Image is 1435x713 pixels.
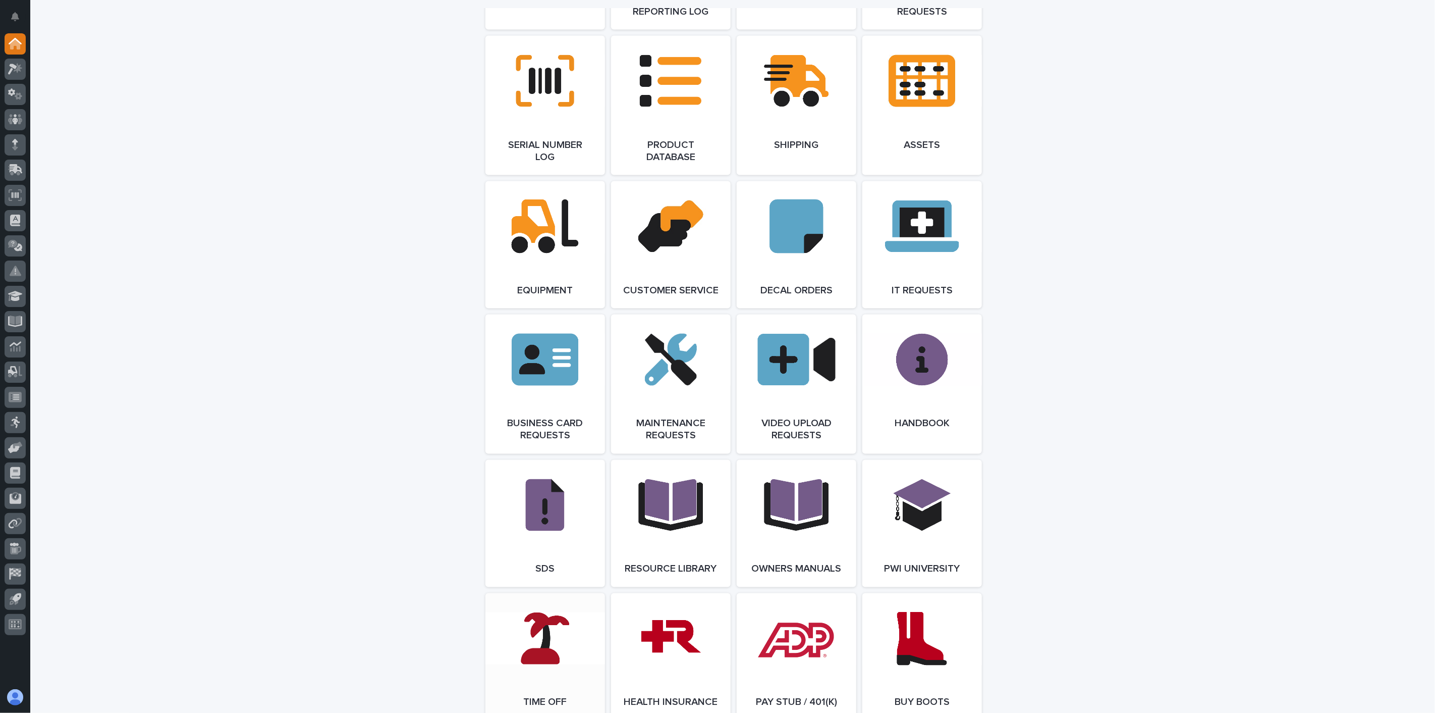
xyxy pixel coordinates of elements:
a: SDS [485,460,605,587]
div: Notifications [13,12,26,28]
a: Shipping [737,36,856,175]
a: Resource Library [611,460,731,587]
a: Video Upload Requests [737,315,856,454]
a: Equipment [485,181,605,309]
a: Business Card Requests [485,315,605,454]
a: PWI University [862,460,982,587]
a: Decal Orders [737,181,856,309]
a: Owners Manuals [737,460,856,587]
button: users-avatar [5,687,26,708]
button: Notifications [5,6,26,27]
a: Serial Number Log [485,36,605,175]
a: Customer Service [611,181,731,309]
a: Handbook [862,315,982,454]
a: Product Database [611,36,731,175]
a: Assets [862,36,982,175]
a: Maintenance Requests [611,315,731,454]
a: IT Requests [862,181,982,309]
